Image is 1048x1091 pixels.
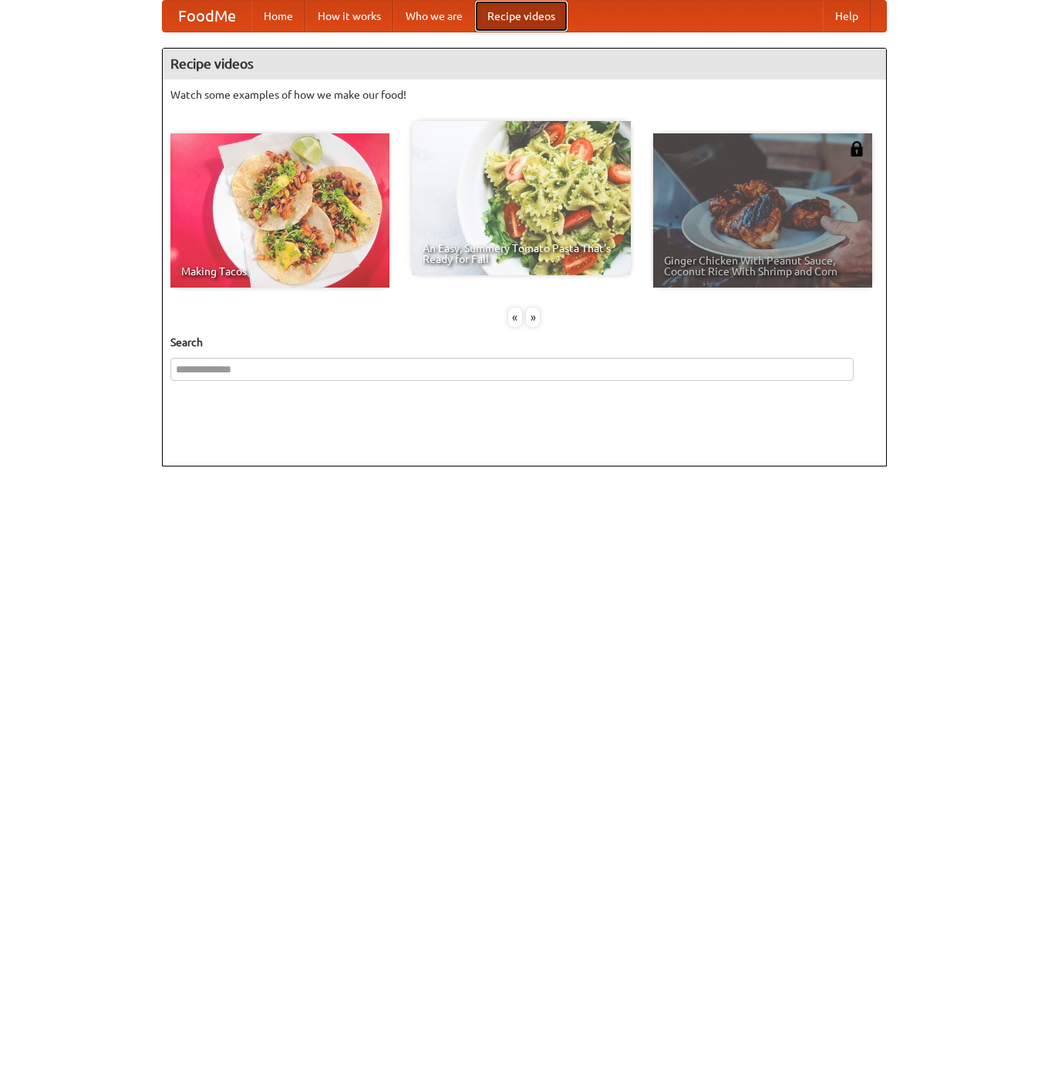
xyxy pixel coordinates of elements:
div: » [526,308,540,327]
a: An Easy, Summery Tomato Pasta That's Ready for Fall [412,121,631,275]
a: Home [251,1,305,32]
a: Who we are [393,1,475,32]
a: Making Tacos [170,133,389,288]
img: 483408.png [849,141,864,157]
div: « [508,308,522,327]
a: FoodMe [163,1,251,32]
h5: Search [170,335,878,350]
a: How it works [305,1,393,32]
span: An Easy, Summery Tomato Pasta That's Ready for Fall [423,243,620,264]
a: Recipe videos [475,1,568,32]
span: Making Tacos [181,266,379,277]
p: Watch some examples of how we make our food! [170,87,878,103]
a: Help [823,1,871,32]
h4: Recipe videos [163,49,886,79]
